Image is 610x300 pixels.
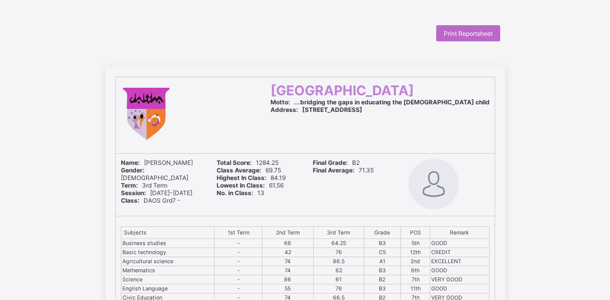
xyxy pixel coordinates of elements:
span: [DEMOGRAPHIC_DATA] [121,166,188,182]
span: [DATE]-[DATE] [121,189,192,197]
th: 3rd Term [313,226,364,238]
span: 1284.25 [217,159,279,166]
b: Motto: [270,98,290,106]
b: Address: [270,106,298,113]
td: 74 [262,257,313,266]
b: Final Grade: [313,159,348,166]
b: Class Average: [217,166,261,174]
td: B2 [364,275,401,284]
b: Highest In Class: [217,174,266,182]
td: B3 [364,284,401,293]
span: [PERSON_NAME] [121,159,193,166]
td: - [215,266,262,275]
span: 69.75 [217,166,281,174]
td: Business studies [121,238,215,248]
td: CREDIT [430,248,489,257]
td: 86 [262,275,313,284]
th: 1st Term [215,226,262,238]
td: 5th [401,238,430,248]
b: Final Average: [313,166,355,174]
td: 62 [313,266,364,275]
td: English Language [121,284,215,293]
td: 2nd [401,257,430,266]
b: Total Score: [217,159,252,166]
b: Session: [121,189,146,197]
span: 13 [217,189,264,197]
td: 11th [401,284,430,293]
td: C5 [364,248,401,257]
td: 64.25 [313,238,364,248]
td: A1 [364,257,401,266]
td: Basic technology [121,248,215,257]
td: Agricultural science [121,257,215,266]
td: 74 [262,266,313,275]
span: DAOS Grd7 - [121,197,180,204]
td: 12th [401,248,430,257]
th: Remark [430,226,489,238]
td: 86.5 [313,257,364,266]
td: - [215,257,262,266]
td: 76 [313,248,364,257]
td: - [215,275,262,284]
td: - [215,238,262,248]
td: B3 [364,238,401,248]
b: Class: [121,197,140,204]
td: Mathematics [121,266,215,275]
th: POS [401,226,430,238]
span: [GEOGRAPHIC_DATA] [270,82,414,98]
b: Lowest In Class: [217,182,265,189]
span: 61.56 [217,182,284,189]
td: GOOD [430,284,489,293]
td: 55 [262,284,313,293]
span: Print Reportsheet [444,30,493,37]
th: Subjects [121,226,215,238]
th: 2nd Term [262,226,313,238]
td: - [215,248,262,257]
b: Name: [121,159,140,166]
b: Gender: [121,166,145,174]
td: B3 [364,266,401,275]
td: - [215,284,262,293]
span: 71.35 [313,166,374,174]
b: No. in Class: [217,189,253,197]
th: Grade [364,226,401,238]
span: 3rd Term [121,182,167,189]
td: VERY GOOD [430,275,489,284]
span: ...bridging the gaps in educating the [DEMOGRAPHIC_DATA] child [270,98,490,106]
td: 76 [313,284,364,293]
td: Science [121,275,215,284]
span: 84.19 [217,174,286,182]
td: GOOD [430,238,489,248]
td: 42 [262,248,313,257]
td: EXCELLENT [430,257,489,266]
td: GOOD [430,266,489,275]
td: 66 [262,238,313,248]
td: 61 [313,275,364,284]
td: 6th [401,266,430,275]
b: Term: [121,182,138,189]
span: [STREET_ADDRESS] [270,106,362,113]
td: 7th [401,275,430,284]
span: B2 [313,159,360,166]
